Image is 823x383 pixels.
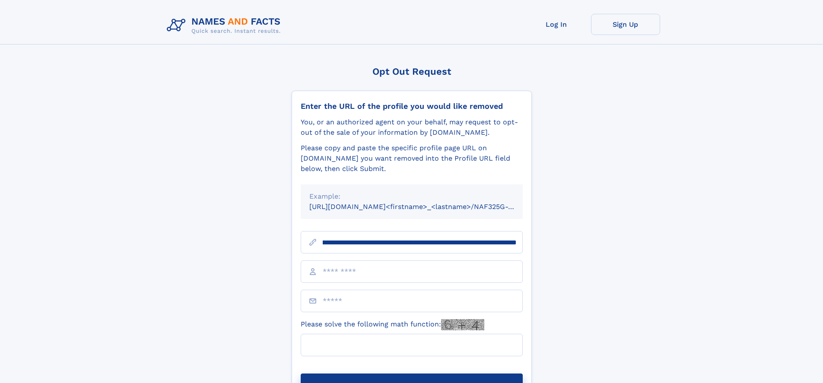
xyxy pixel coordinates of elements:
[591,14,660,35] a: Sign Up
[163,14,288,37] img: Logo Names and Facts
[301,101,523,111] div: Enter the URL of the profile you would like removed
[301,319,484,330] label: Please solve the following math function:
[522,14,591,35] a: Log In
[309,203,539,211] small: [URL][DOMAIN_NAME]<firstname>_<lastname>/NAF325G-xxxxxxxx
[309,191,514,202] div: Example:
[301,117,523,138] div: You, or an authorized agent on your behalf, may request to opt-out of the sale of your informatio...
[301,143,523,174] div: Please copy and paste the specific profile page URL on [DOMAIN_NAME] you want removed into the Pr...
[292,66,532,77] div: Opt Out Request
